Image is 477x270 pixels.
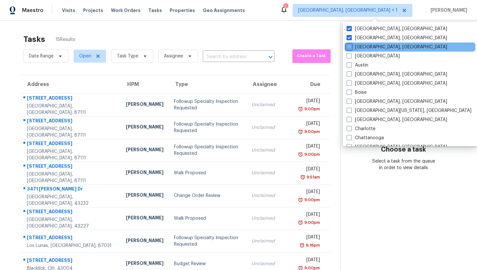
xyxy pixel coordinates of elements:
div: Unclaimed [251,147,289,153]
div: Unclaimed [251,238,289,244]
div: Walk Proposed [174,170,241,176]
label: [GEOGRAPHIC_DATA] [347,53,400,59]
label: [GEOGRAPHIC_DATA], [GEOGRAPHIC_DATA] [347,71,447,78]
div: [STREET_ADDRESS] [27,163,116,171]
h2: Tasks [23,36,45,43]
div: 3471 [PERSON_NAME] Dr [27,186,116,194]
div: Unclaimed [251,261,289,267]
th: Assignee [246,75,294,93]
div: Unclaimed [251,170,289,176]
div: Budget Review [174,261,241,267]
div: [PERSON_NAME] [126,101,164,109]
div: [GEOGRAPHIC_DATA], [GEOGRAPHIC_DATA], 87111 [27,171,116,184]
span: Date Range [29,53,54,59]
span: Tasks [148,8,162,13]
div: Followup Specialty Inspection Requested [174,98,241,111]
div: [GEOGRAPHIC_DATA], [GEOGRAPHIC_DATA], 87111 [27,103,116,116]
div: Los Lunas, [GEOGRAPHIC_DATA], 87031 [27,242,116,249]
div: [DATE] [300,234,320,242]
span: Properties [170,7,195,14]
label: [GEOGRAPHIC_DATA], [GEOGRAPHIC_DATA] [347,98,447,105]
div: [PERSON_NAME] [126,169,164,177]
div: Change Order Review [174,192,241,199]
div: 9:00pm [303,106,320,112]
div: Select a task from the queue in order to view details [372,158,435,171]
span: Visits [62,7,75,14]
img: Overdue Alarm Icon [298,129,303,135]
div: Unclaimed [251,215,289,222]
img: Overdue Alarm Icon [300,174,305,180]
div: [STREET_ADDRESS] [27,257,116,265]
label: Boise [347,89,367,96]
div: [DATE] [300,211,320,219]
div: 9:00pm [303,197,320,203]
label: [GEOGRAPHIC_DATA], [GEOGRAPHIC_DATA] [347,144,447,150]
div: [PERSON_NAME] [126,124,164,132]
span: Maestro [22,7,43,14]
span: Geo Assignments [203,7,245,14]
label: [GEOGRAPHIC_DATA], [GEOGRAPHIC_DATA] [347,26,447,32]
span: Create a Task [296,52,327,60]
span: Assignee [164,53,183,59]
span: 15 Results [55,36,75,43]
div: Unclaimed [251,124,289,131]
img: Overdue Alarm Icon [298,219,303,226]
div: [STREET_ADDRESS] [27,234,116,242]
span: Work Orders [111,7,141,14]
span: [PERSON_NAME] [428,7,467,14]
label: [GEOGRAPHIC_DATA], [GEOGRAPHIC_DATA] [347,117,447,123]
th: Address [21,75,121,93]
span: Open [79,53,91,59]
th: Due [294,75,330,93]
div: 6:16pm [305,242,320,249]
span: Projects [83,7,103,14]
img: Overdue Alarm Icon [298,197,303,203]
div: [PERSON_NAME] [126,260,164,268]
div: [DATE] [300,189,320,197]
div: 2 [283,4,288,10]
div: [GEOGRAPHIC_DATA], [GEOGRAPHIC_DATA], 87111 [27,148,116,161]
label: [GEOGRAPHIC_DATA], [GEOGRAPHIC_DATA] [347,44,447,50]
label: Chattanooga [347,135,384,141]
span: [GEOGRAPHIC_DATA], [GEOGRAPHIC_DATA] + 1 [298,7,397,14]
div: 9:51am [305,174,320,180]
div: Followup Specialty Inspection Requested [174,121,241,134]
div: [STREET_ADDRESS] [27,208,116,216]
div: [DATE] [300,143,320,151]
div: Followup Specialty Inspection Requested [174,235,241,248]
div: [STREET_ADDRESS] [27,140,116,148]
div: [GEOGRAPHIC_DATA], [GEOGRAPHIC_DATA], 87111 [27,126,116,139]
label: [GEOGRAPHIC_DATA], [GEOGRAPHIC_DATA] [347,35,447,41]
div: Followup Specialty Inspection Requested [174,144,241,157]
img: Overdue Alarm Icon [298,151,303,158]
label: Charlotte [347,126,375,132]
img: Overdue Alarm Icon [300,242,305,249]
input: Search by address [203,52,256,62]
label: [GEOGRAPHIC_DATA], [GEOGRAPHIC_DATA] [347,80,447,87]
div: [PERSON_NAME] [126,146,164,154]
span: Task Type [117,53,138,59]
div: [DATE] [300,257,320,265]
div: [GEOGRAPHIC_DATA], [GEOGRAPHIC_DATA], 43227 [27,216,116,229]
div: Walk Proposed [174,215,241,222]
button: Create a Task [292,49,331,63]
div: [STREET_ADDRESS] [27,117,116,126]
div: 9:00pm [303,129,320,135]
div: [DATE] [300,98,320,106]
div: 9:00pm [303,151,320,158]
div: 9:00pm [303,219,320,226]
th: HPM [121,75,169,93]
div: [PERSON_NAME] [126,237,164,245]
div: Unclaimed [251,192,289,199]
label: Austin [347,62,368,68]
h3: Choose a task [381,146,426,153]
img: Overdue Alarm Icon [298,106,303,112]
th: Type [169,75,246,93]
label: [GEOGRAPHIC_DATA][US_STATE], [GEOGRAPHIC_DATA] [347,107,471,114]
div: [DATE] [300,166,320,174]
button: Open [266,53,275,62]
div: [PERSON_NAME] [126,215,164,223]
div: [DATE] [300,120,320,129]
div: [STREET_ADDRESS] [27,95,116,103]
div: Unclaimed [251,102,289,108]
